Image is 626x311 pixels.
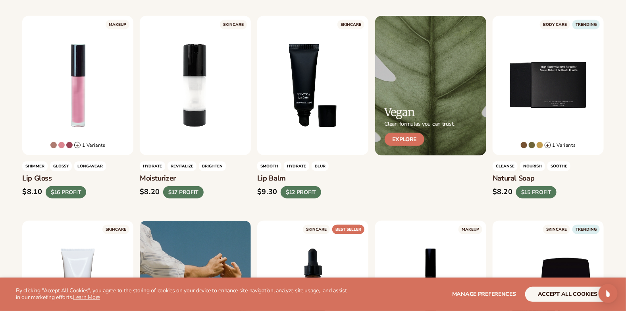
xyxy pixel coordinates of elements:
p: Clean formulas you can trust. [385,121,455,128]
span: REVITALIZE [168,162,196,171]
span: HYDRATE [284,162,309,171]
div: $16 PROFIT [46,186,86,198]
span: Cleanse [493,162,518,171]
div: $12 PROFIT [281,186,321,198]
div: $17 PROFIT [163,186,204,198]
span: BLUR [312,162,329,171]
div: $8.20 [140,188,160,197]
span: Shimmer [22,162,48,171]
h3: Natural Soap [493,175,604,183]
h3: Moisturizer [140,175,251,183]
span: HYDRATE [140,162,165,171]
span: LONG-WEAR [74,162,106,171]
div: $9.30 [257,188,277,197]
a: Explore [385,133,425,146]
h3: Lip Balm [257,175,368,183]
div: $8.20 [493,188,513,197]
h3: Lip Gloss [22,175,133,183]
p: By clicking "Accept All Cookies", you agree to the storing of cookies on your device to enhance s... [16,288,350,301]
div: $8.10 [22,188,42,197]
div: Open Intercom Messenger [599,284,618,303]
span: Manage preferences [452,290,516,298]
button: Manage preferences [452,287,516,302]
span: GLOSSY [50,162,72,171]
button: accept all cookies [525,287,610,302]
h2: Vegan [385,106,455,119]
a: Learn More [73,294,100,301]
span: BRIGHTEN [199,162,226,171]
div: $15 PROFIT [516,186,557,198]
span: NOURISH [520,162,545,171]
span: SMOOTH [257,162,281,171]
span: SOOTHE [547,162,570,171]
